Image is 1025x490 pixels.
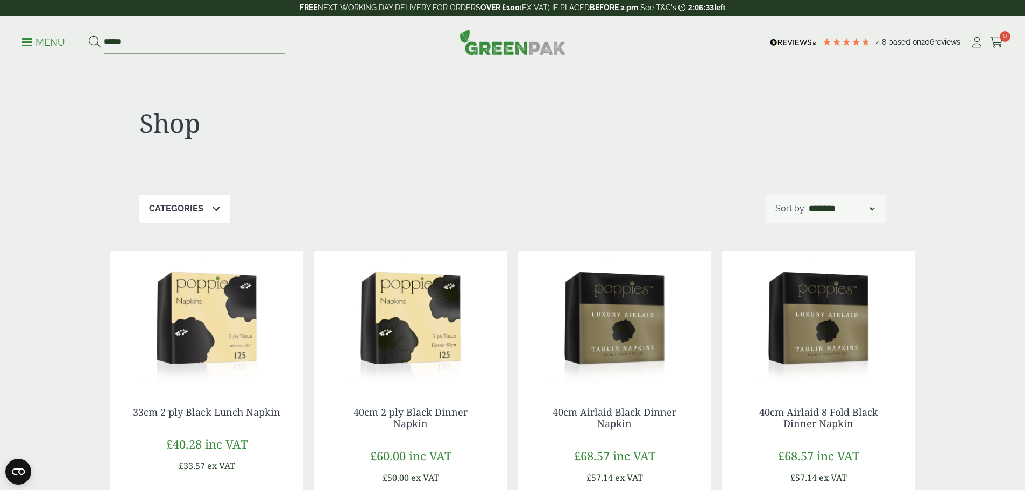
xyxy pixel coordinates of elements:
[990,34,1003,51] a: 0
[770,39,817,46] img: REVIEWS.io
[22,36,65,49] p: Menu
[1000,31,1010,42] span: 0
[876,38,888,46] span: 4.8
[207,460,235,472] span: ex VAT
[574,448,610,464] span: £68.57
[817,448,859,464] span: inc VAT
[613,448,655,464] span: inc VAT
[22,36,65,47] a: Menu
[383,472,409,484] span: £50.00
[714,3,725,12] span: left
[722,251,915,385] img: 4048BK 40cm 8 Fold Tablin - Black Pack
[133,406,280,418] a: 33cm 2 ply Black Lunch Napkin
[822,37,871,47] div: 4.79 Stars
[354,406,468,430] a: 40cm 2 ply Black Dinner Napkin
[179,460,205,472] span: £33.57
[370,448,406,464] span: £60.00
[778,448,814,464] span: £68.57
[640,3,676,12] a: See T&C's
[970,37,984,48] i: My Account
[166,436,202,452] span: £40.28
[460,29,566,55] img: GreenPak Supplies
[819,472,847,484] span: ex VAT
[553,406,676,430] a: 40cm Airlaid Black Dinner Napkin
[934,38,960,46] span: reviews
[314,251,507,385] img: 40cm 2 Ply Black Napkin
[615,472,643,484] span: ex VAT
[110,251,303,385] img: 33cm 2 Ply Black Napkin
[888,38,921,46] span: Based on
[590,3,638,12] strong: BEFORE 2 pm
[807,202,876,215] select: Shop order
[518,251,711,385] img: 40cm Airlaid Black Napkin
[5,459,31,485] button: Open CMP widget
[480,3,520,12] strong: OVER £100
[139,108,513,139] h1: Shop
[205,436,248,452] span: inc VAT
[586,472,613,484] span: £57.14
[149,202,203,215] p: Categories
[409,448,451,464] span: inc VAT
[759,406,878,430] a: 40cm Airlaid 8 Fold Black Dinner Napkin
[411,472,439,484] span: ex VAT
[790,472,817,484] span: £57.14
[775,202,804,215] p: Sort by
[990,37,1003,48] i: Cart
[921,38,934,46] span: 206
[300,3,317,12] strong: FREE
[688,3,714,12] span: 2:06:33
